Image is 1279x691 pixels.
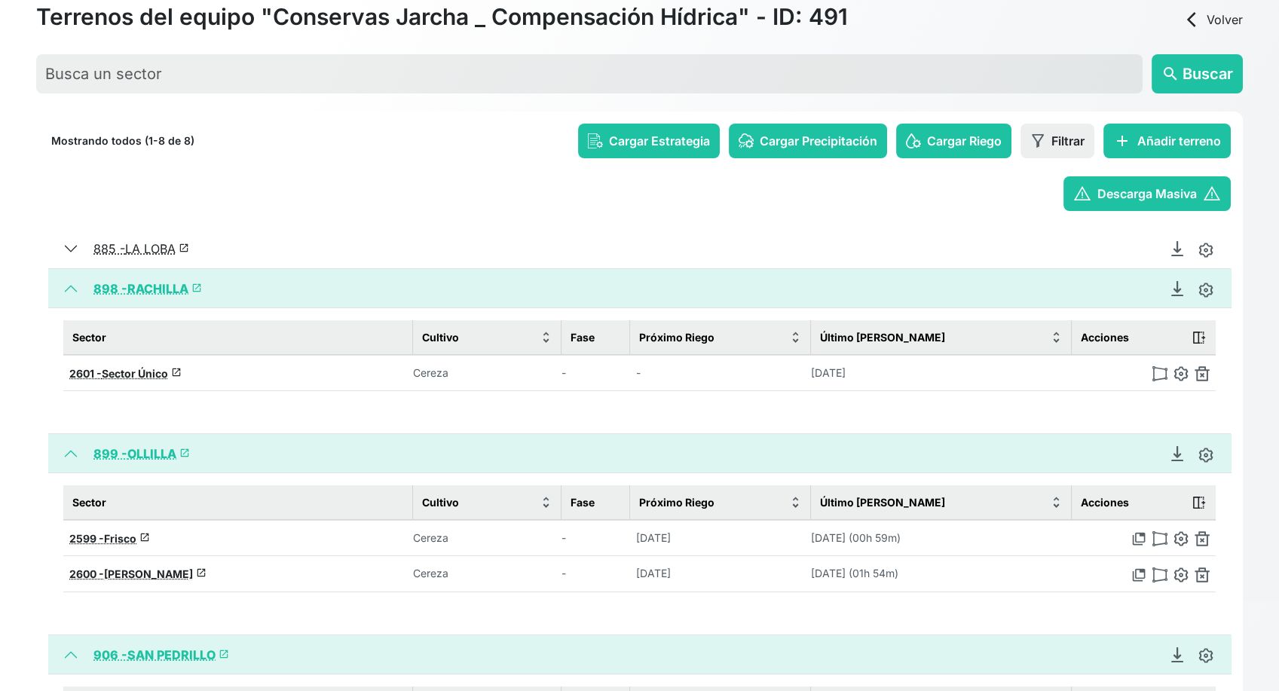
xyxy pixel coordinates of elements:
[820,329,945,345] span: Último [PERSON_NAME]
[69,367,102,380] span: 2601 -
[93,281,127,296] span: 898 -
[588,133,603,148] img: strategy-config
[48,269,1232,308] button: 898 -RACHILLAlaunch
[1198,243,1213,258] img: edit
[639,329,714,345] span: Próximo Riego
[1161,65,1180,83] span: search
[1198,448,1213,463] img: edit
[1192,330,1207,345] img: action
[1198,648,1213,663] img: edit
[413,556,561,592] td: Cereza
[561,556,630,592] td: -
[72,494,106,510] span: Sector
[1162,446,1192,461] a: Descargar Recomendación de Riego en PDF
[1152,531,1167,546] img: modify-polygon
[422,329,459,345] span: Cultivo
[561,355,630,391] td: -
[571,494,595,510] span: Fase
[811,355,1071,391] td: [DATE]
[1198,283,1213,298] img: edit
[93,446,190,461] a: 899 -OLLILLAlaunch
[609,132,710,150] span: Cargar Estrategia
[69,367,182,380] a: 2601 -Sector Únicolaunch
[104,567,193,580] span: [PERSON_NAME]
[540,332,552,343] img: sort
[104,532,136,545] span: Frisco
[1173,567,1189,582] img: edit
[639,494,714,510] span: Próximo Riego
[179,448,190,458] span: launch
[540,497,552,508] img: sort
[811,556,1071,592] td: [DATE] (01h 54m)
[93,446,127,461] span: 899 -
[36,3,848,30] h2: Terrenos del equipo "Conservas Jarcha _ Compensación Hídrica" - ID: 491
[48,635,1232,674] button: 906 -SAN PEDRILLOlaunch
[51,133,194,148] p: Mostrando todos (1-8 de 8)
[1051,497,1062,508] img: sort
[69,532,150,545] a: 2599 -Friscolaunch
[1195,567,1210,582] img: delete
[1103,124,1231,158] button: addAñadir terreno
[578,124,720,158] button: Cargar Estrategia
[811,520,1071,556] td: [DATE] (00h 59m)
[179,243,189,253] span: launch
[1162,241,1192,256] a: Descargar Recomendación de Riego en PDF
[820,494,945,510] span: Último [PERSON_NAME]
[1173,531,1189,546] img: edit
[69,567,207,580] a: 2600 -[PERSON_NAME]launch
[1081,329,1129,345] span: Acciones
[93,647,127,662] span: 906 -
[48,229,1232,268] button: 885 -LA LOBAlaunch
[1152,54,1243,93] button: searchBuscar
[139,532,150,543] span: launch
[93,241,189,256] a: 885 -LA LOBAlaunch
[1152,366,1167,381] img: modify-polygon
[1051,332,1062,343] img: sort
[1081,494,1129,510] span: Acciones
[729,124,887,158] button: Cargar Precipitación
[102,367,168,380] span: Sector Único
[1195,366,1210,381] img: delete
[1203,185,1221,203] span: warning
[790,332,801,343] img: sort
[171,367,182,378] span: launch
[69,567,104,580] span: 2600 -
[1152,567,1167,582] img: modify-polygon
[1113,132,1131,150] span: add
[422,494,459,510] span: Cultivo
[36,54,1143,93] input: Busca un sector
[1183,11,1201,29] span: arrow_back_ios
[636,530,719,546] p: [DATE]
[93,241,125,256] span: 885 -
[1131,567,1146,582] img: group
[1173,366,1189,381] img: edit
[571,329,595,345] span: Fase
[1020,124,1094,158] button: Filtrar
[739,133,754,148] img: rain-config
[219,649,229,659] span: launch
[191,283,202,293] span: launch
[1073,185,1091,203] span: warning
[1192,495,1207,510] img: action
[1183,11,1243,29] a: arrow_back_iosVolver
[790,497,801,508] img: sort
[413,355,561,391] td: Cereza
[48,434,1232,473] button: 899 -OLLILLAlaunch
[93,647,229,662] a: 906 -SAN PEDRILLOlaunch
[927,132,1002,150] span: Cargar Riego
[1030,133,1045,148] img: filter
[413,520,561,556] td: Cereza
[561,520,630,556] td: -
[69,532,104,545] span: 2599 -
[760,132,877,150] span: Cargar Precipitación
[72,329,106,345] span: Sector
[1162,281,1192,296] a: Descargar Recomendación de Riego en PDF
[1131,531,1146,546] img: group
[896,124,1011,158] button: Cargar Riego
[1063,176,1231,211] button: warningDescarga Masivawarning
[1162,647,1192,662] a: Descargar Recomendación de Riego en PDF
[636,566,719,581] p: [DATE]
[196,567,207,578] span: launch
[636,365,719,381] p: -
[906,133,921,148] img: irrigation-config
